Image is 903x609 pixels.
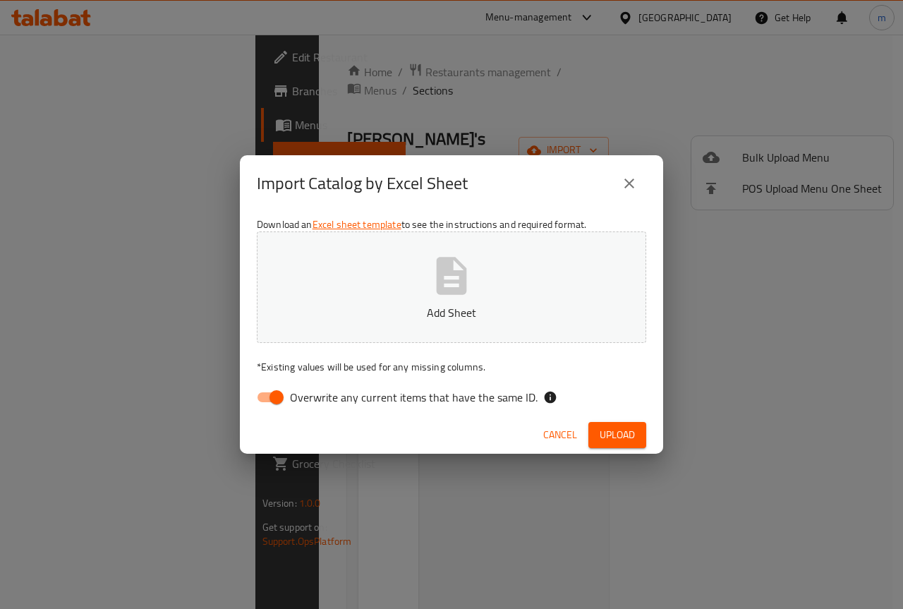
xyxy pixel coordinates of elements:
div: Download an to see the instructions and required format. [240,212,663,416]
h2: Import Catalog by Excel Sheet [257,172,468,195]
span: Overwrite any current items that have the same ID. [290,389,538,406]
a: Excel sheet template [313,215,401,234]
p: Existing values will be used for any missing columns. [257,360,646,374]
p: Add Sheet [279,304,624,321]
span: Cancel [543,426,577,444]
button: Upload [588,422,646,448]
button: close [612,167,646,200]
span: Upload [600,426,635,444]
svg: If the overwrite option isn't selected, then the items that match an existing ID will be ignored ... [543,390,557,404]
button: Cancel [538,422,583,448]
button: Add Sheet [257,231,646,343]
